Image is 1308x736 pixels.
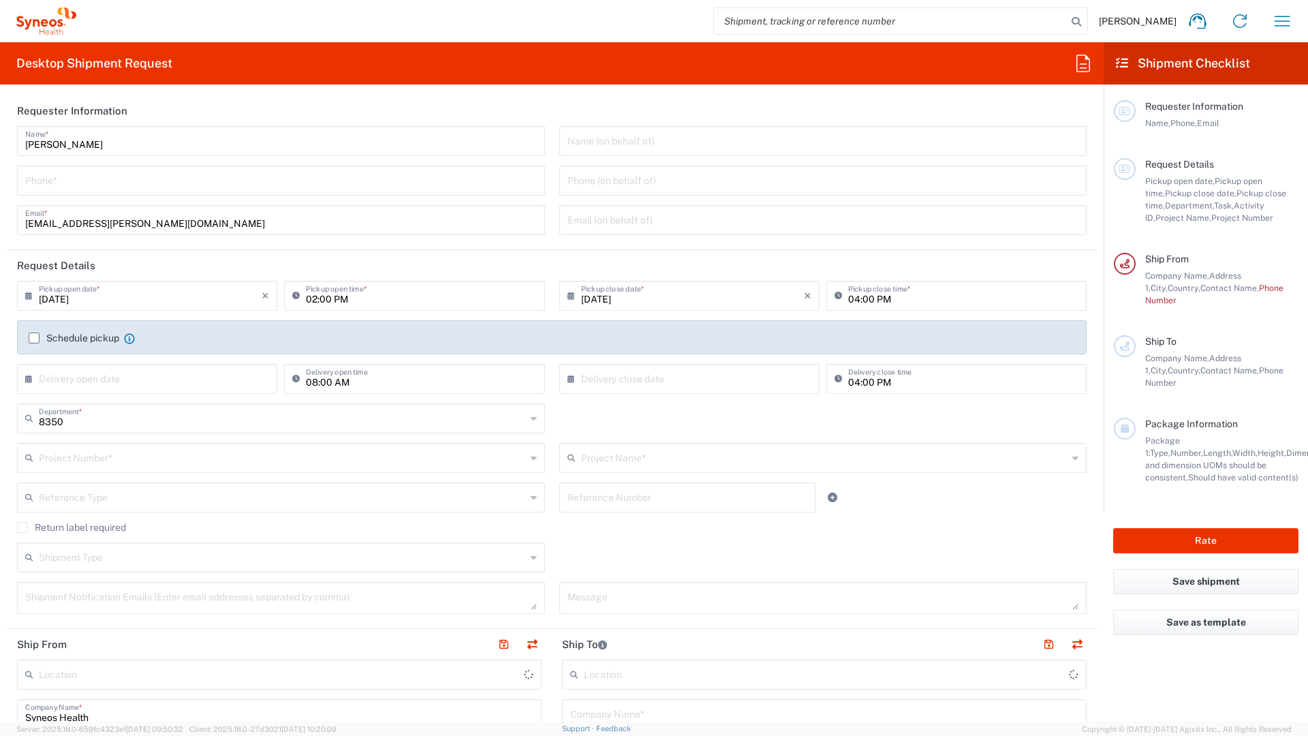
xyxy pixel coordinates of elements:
[1145,159,1214,170] span: Request Details
[804,285,811,307] i: ×
[1203,448,1232,458] span: Length,
[1145,254,1189,264] span: Ship From
[1145,435,1180,458] span: Package 1:
[262,285,269,307] i: ×
[1113,610,1298,635] button: Save as template
[17,522,126,533] label: Return label required
[1082,723,1292,735] span: Copyright © [DATE]-[DATE] Agistix Inc., All Rights Reserved
[1170,118,1197,128] span: Phone,
[1200,283,1259,293] span: Contact Name,
[16,725,183,733] span: Server: 2025.18.0-659fc4323ef
[1232,448,1258,458] span: Width,
[1211,213,1273,223] span: Project Number
[1099,15,1177,27] span: [PERSON_NAME]
[1145,336,1177,347] span: Ship To
[1168,365,1200,375] span: Country,
[1116,55,1250,72] h2: Shipment Checklist
[1214,200,1234,211] span: Task,
[29,333,119,343] label: Schedule pickup
[596,724,631,733] a: Feedback
[16,55,172,72] h2: Desktop Shipment Request
[1150,448,1170,458] span: Type,
[1145,353,1209,363] span: Company Name,
[562,724,596,733] a: Support
[1188,472,1298,482] span: Should have valid content(s)
[1168,283,1200,293] span: Country,
[1165,200,1214,211] span: Department,
[1258,448,1286,458] span: Height,
[562,638,607,651] h2: Ship To
[1151,365,1168,375] span: City,
[1145,101,1243,112] span: Requester Information
[1170,448,1203,458] span: Number,
[1113,528,1298,553] button: Rate
[126,725,183,733] span: [DATE] 09:50:32
[1145,271,1209,281] span: Company Name,
[281,725,337,733] span: [DATE] 10:20:09
[823,488,842,507] a: Add Reference
[1145,118,1170,128] span: Name,
[17,259,95,273] h2: Request Details
[1165,188,1236,198] span: Pickup close date,
[17,104,127,118] h2: Requester Information
[189,725,337,733] span: Client: 2025.18.0-27d3021
[1200,365,1259,375] span: Contact Name,
[1113,569,1298,594] button: Save shipment
[1155,213,1211,223] span: Project Name,
[1197,118,1219,128] span: Email
[1145,418,1238,429] span: Package Information
[17,638,67,651] h2: Ship From
[714,8,1067,34] input: Shipment, tracking or reference number
[1145,176,1215,186] span: Pickup open date,
[1151,283,1168,293] span: City,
